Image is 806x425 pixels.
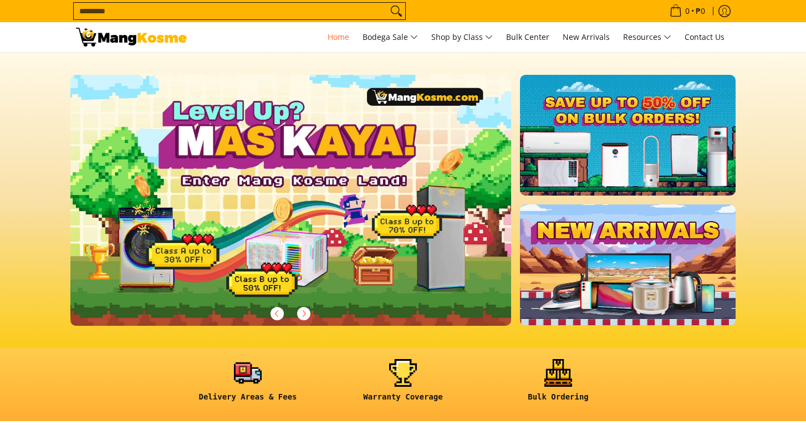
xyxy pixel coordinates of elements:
[331,359,475,411] a: <h6><strong>Warranty Coverage</strong></h6>
[557,22,615,52] a: New Arrivals
[679,22,730,52] a: Contact Us
[328,32,349,42] span: Home
[683,7,691,15] span: 0
[431,30,493,44] span: Shop by Class
[666,5,708,17] span: •
[426,22,498,52] a: Shop by Class
[618,22,677,52] a: Resources
[506,32,549,42] span: Bulk Center
[486,359,630,411] a: <h6><strong>Bulk Ordering</strong></h6>
[322,22,355,52] a: Home
[387,3,405,19] button: Search
[685,32,725,42] span: Contact Us
[76,28,187,47] img: Mang Kosme: Your Home Appliances Warehouse Sale Partner!
[70,75,511,326] img: Gaming desktop banner
[265,301,289,326] button: Previous
[176,359,320,411] a: <h6><strong>Delivery Areas & Fees</strong></h6>
[363,30,418,44] span: Bodega Sale
[198,22,730,52] nav: Main Menu
[501,22,555,52] a: Bulk Center
[694,7,707,15] span: ₱0
[292,301,316,326] button: Next
[357,22,424,52] a: Bodega Sale
[623,30,671,44] span: Resources
[563,32,610,42] span: New Arrivals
